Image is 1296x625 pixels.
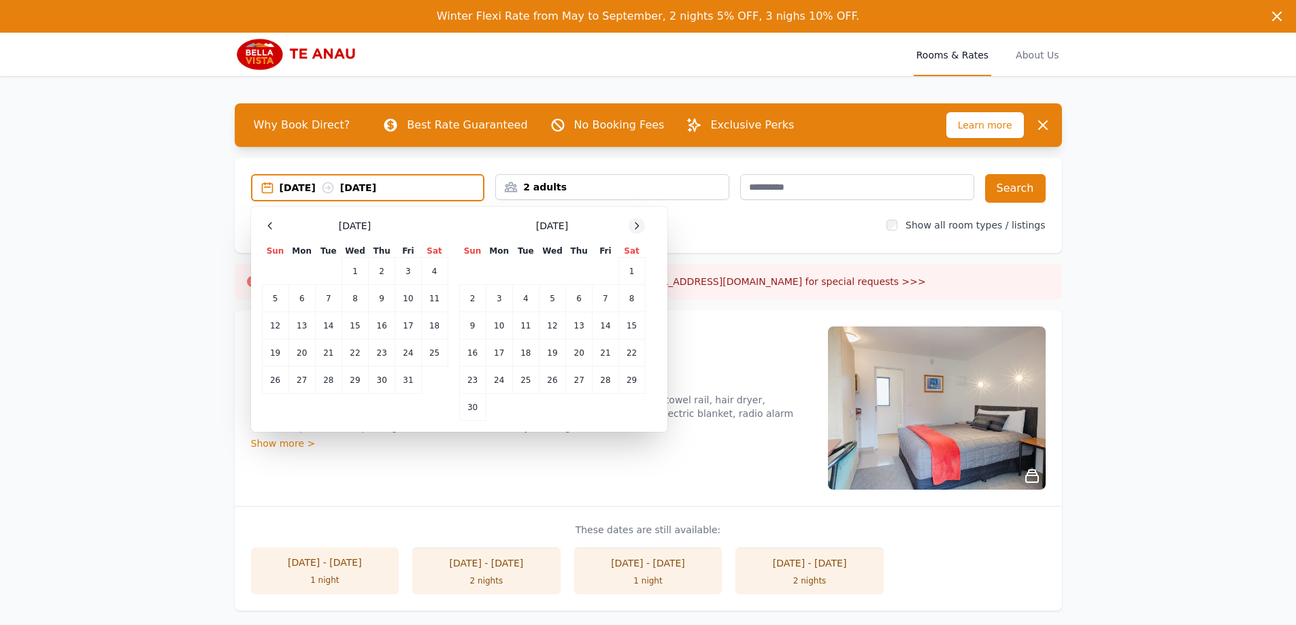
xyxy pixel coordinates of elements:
td: 7 [593,285,618,312]
td: 23 [369,339,395,367]
th: Tue [315,245,342,258]
img: Bella Vista Te Anau [235,38,365,71]
td: 9 [369,285,395,312]
td: 16 [459,339,486,367]
td: 3 [395,258,421,285]
span: [DATE] [536,219,568,233]
th: Sun [262,245,288,258]
td: 8 [342,285,368,312]
td: 23 [459,367,486,394]
td: 19 [262,339,288,367]
td: 27 [566,367,593,394]
div: [DATE] - [DATE] [426,556,547,570]
td: 8 [618,285,645,312]
td: 10 [395,285,421,312]
td: 14 [593,312,618,339]
p: Best Rate Guaranteed [407,117,527,133]
td: 3 [486,285,512,312]
span: Winter Flexi Rate from May to September, 2 nights 5% OFF, 3 nighs 10% OFF. [437,10,859,22]
td: 29 [342,367,368,394]
td: 19 [539,339,565,367]
div: [DATE] [DATE] [280,181,484,195]
td: 4 [421,258,448,285]
td: 2 [369,258,395,285]
td: 10 [486,312,512,339]
td: 11 [512,312,539,339]
td: 16 [369,312,395,339]
th: Fri [593,245,618,258]
td: 29 [618,367,645,394]
td: 30 [459,394,486,421]
td: 13 [566,312,593,339]
th: Thu [369,245,395,258]
td: 13 [288,312,315,339]
td: 9 [459,312,486,339]
td: 31 [395,367,421,394]
td: 25 [421,339,448,367]
td: 12 [539,312,565,339]
td: 21 [315,339,342,367]
div: 2 adults [496,180,729,194]
td: 22 [618,339,645,367]
td: 18 [421,312,448,339]
th: Sat [421,245,448,258]
span: Learn more [946,112,1024,138]
th: Wed [342,245,368,258]
td: 5 [262,285,288,312]
div: Show more > [251,437,812,450]
label: Show all room types / listings [905,220,1045,231]
td: 1 [342,258,368,285]
td: 17 [486,339,512,367]
td: 30 [369,367,395,394]
button: Search [985,174,1046,203]
div: [DATE] - [DATE] [749,556,870,570]
th: Fri [395,245,421,258]
p: These dates are still available: [251,523,1046,537]
td: 15 [618,312,645,339]
span: Why Book Direct? [243,112,361,139]
td: 12 [262,312,288,339]
div: [DATE] - [DATE] [265,556,386,569]
th: Sat [618,245,645,258]
td: 18 [512,339,539,367]
td: 20 [566,339,593,367]
th: Tue [512,245,539,258]
p: Exclusive Perks [710,117,794,133]
a: About Us [1013,33,1061,76]
td: 17 [395,312,421,339]
td: 24 [395,339,421,367]
a: Rooms & Rates [914,33,991,76]
td: 27 [288,367,315,394]
p: No Booking Fees [574,117,665,133]
div: [DATE] - [DATE] [588,556,709,570]
td: 28 [593,367,618,394]
td: 28 [315,367,342,394]
td: 2 [459,285,486,312]
div: 2 nights [749,575,870,586]
th: Sun [459,245,486,258]
span: [DATE] [339,219,371,233]
td: 24 [486,367,512,394]
div: 2 nights [426,575,547,586]
td: 26 [262,367,288,394]
td: 6 [566,285,593,312]
th: Mon [288,245,315,258]
td: 21 [593,339,618,367]
td: 6 [288,285,315,312]
td: 20 [288,339,315,367]
th: Wed [539,245,565,258]
th: Thu [566,245,593,258]
td: 26 [539,367,565,394]
div: 1 night [265,575,386,586]
td: 4 [512,285,539,312]
td: 1 [618,258,645,285]
div: 1 night [588,575,709,586]
td: 22 [342,339,368,367]
td: 5 [539,285,565,312]
td: 14 [315,312,342,339]
td: 7 [315,285,342,312]
th: Mon [486,245,512,258]
td: 15 [342,312,368,339]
